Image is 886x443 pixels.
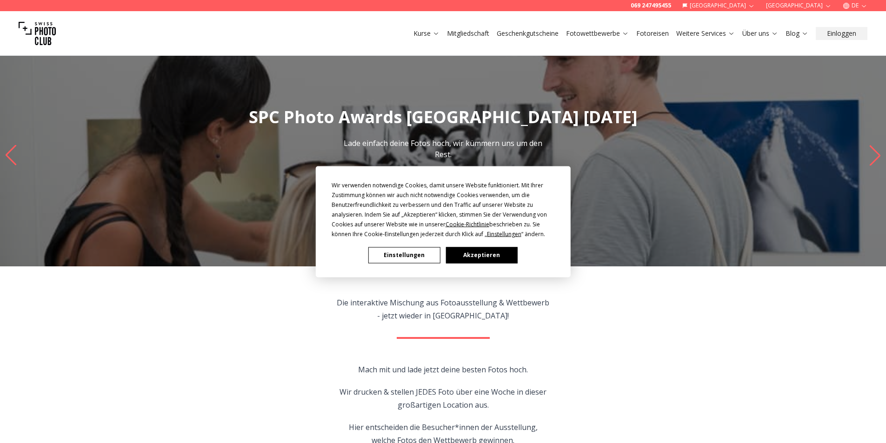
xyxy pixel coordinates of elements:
button: Akzeptieren [446,247,517,263]
button: Einstellungen [368,247,440,263]
div: Cookie Consent Prompt [315,166,570,277]
span: Cookie-Richtlinie [446,220,489,228]
div: Wir verwenden notwendige Cookies, damit unsere Website funktioniert. Mit Ihrer Zustimmung können ... [332,180,555,238]
span: Einstellungen [487,230,521,238]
